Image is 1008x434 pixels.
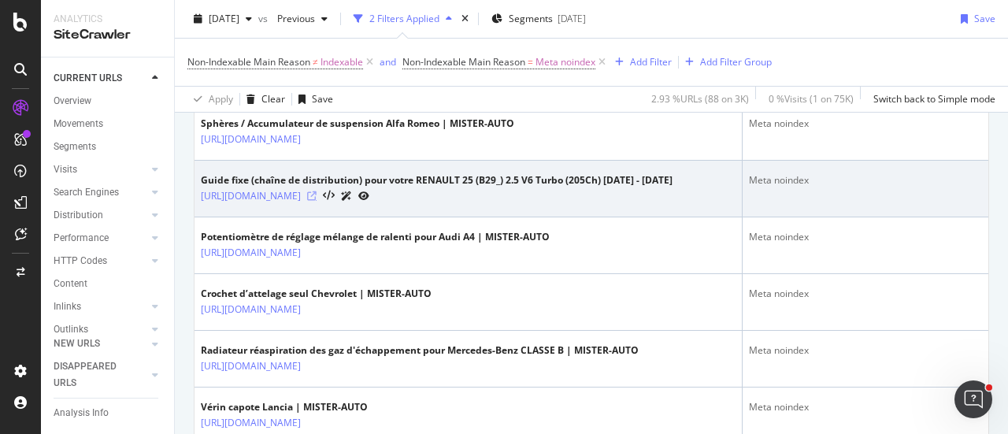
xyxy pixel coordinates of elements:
[54,184,147,201] a: Search Engines
[54,276,87,292] div: Content
[54,70,122,87] div: CURRENT URLS
[402,55,525,69] span: Non-Indexable Main Reason
[54,139,163,155] a: Segments
[201,415,301,431] a: [URL][DOMAIN_NAME]
[54,276,163,292] a: Content
[651,92,749,106] div: 2.93 % URLs ( 88 on 3K )
[187,55,310,69] span: Non-Indexable Main Reason
[749,173,982,187] div: Meta noindex
[485,6,592,32] button: Segments[DATE]
[558,12,586,25] div: [DATE]
[271,12,315,25] span: Previous
[54,336,147,352] a: NEW URLS
[54,93,91,109] div: Overview
[201,358,301,374] a: [URL][DOMAIN_NAME]
[323,191,335,202] button: View HTML Source
[347,6,458,32] button: 2 Filters Applied
[201,302,301,317] a: [URL][DOMAIN_NAME]
[209,92,233,106] div: Apply
[369,12,439,25] div: 2 Filters Applied
[54,116,163,132] a: Movements
[54,299,147,315] a: Inlinks
[292,87,333,112] button: Save
[54,161,147,178] a: Visits
[201,245,301,261] a: [URL][DOMAIN_NAME]
[380,55,396,69] div: and
[54,358,147,391] a: DISAPPEARED URLS
[54,405,163,421] a: Analysis Info
[54,13,161,26] div: Analytics
[201,173,673,187] div: Guide fixe (chaîne de distribution) pour votre RENAULT 25 (B29_) 2.5 V6 Turbo (205Ch) [DATE] - [D...
[258,12,271,25] span: vs
[209,12,239,25] span: 2025 Aug. 12th
[54,184,119,201] div: Search Engines
[749,117,982,131] div: Meta noindex
[54,405,109,421] div: Analysis Info
[974,12,995,25] div: Save
[509,12,553,25] span: Segments
[749,287,982,301] div: Meta noindex
[187,6,258,32] button: [DATE]
[261,92,285,106] div: Clear
[201,117,514,131] div: Sphères / Accumulateur de suspension Alfa Romeo | MISTER-AUTO
[54,207,147,224] a: Distribution
[54,230,147,247] a: Performance
[535,51,595,73] span: Meta noindex
[954,380,992,418] iframe: Intercom live chat
[749,400,982,414] div: Meta noindex
[54,299,81,315] div: Inlinks
[458,11,472,27] div: times
[201,230,550,244] div: Potentiomètre de réglage mélange de ralenti pour Audi A4 | MISTER-AUTO
[54,321,147,338] a: Outlinks
[54,253,147,269] a: HTTP Codes
[54,116,103,132] div: Movements
[240,87,285,112] button: Clear
[201,343,639,358] div: Radiateur réaspiration des gaz d'échappement pour Mercedes-Benz CLASSE B | MISTER-AUTO
[321,51,363,73] span: Indexable
[749,343,982,358] div: Meta noindex
[609,53,672,72] button: Add Filter
[187,87,233,112] button: Apply
[201,287,432,301] div: Crochet d’attelage seul Chevrolet | MISTER-AUTO
[528,55,533,69] span: =
[54,253,107,269] div: HTTP Codes
[307,191,317,201] a: Visit Online Page
[954,6,995,32] button: Save
[313,55,318,69] span: ≠
[867,87,995,112] button: Switch back to Simple mode
[54,321,88,338] div: Outlinks
[54,207,103,224] div: Distribution
[54,26,161,44] div: SiteCrawler
[271,6,334,32] button: Previous
[630,55,672,69] div: Add Filter
[54,139,96,155] div: Segments
[769,92,854,106] div: 0 % Visits ( 1 on 75K )
[873,92,995,106] div: Switch back to Simple mode
[380,54,396,69] button: and
[54,93,163,109] a: Overview
[358,187,369,204] a: URL Inspection
[54,336,100,352] div: NEW URLS
[54,230,109,247] div: Performance
[201,400,369,414] div: Vérin capote Lancia | MISTER-AUTO
[312,92,333,106] div: Save
[54,358,133,391] div: DISAPPEARED URLS
[749,230,982,244] div: Meta noindex
[201,132,301,147] a: [URL][DOMAIN_NAME]
[54,161,77,178] div: Visits
[54,70,147,87] a: CURRENT URLS
[700,55,772,69] div: Add Filter Group
[201,188,301,204] a: [URL][DOMAIN_NAME]
[341,187,352,204] a: AI Url Details
[679,53,772,72] button: Add Filter Group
